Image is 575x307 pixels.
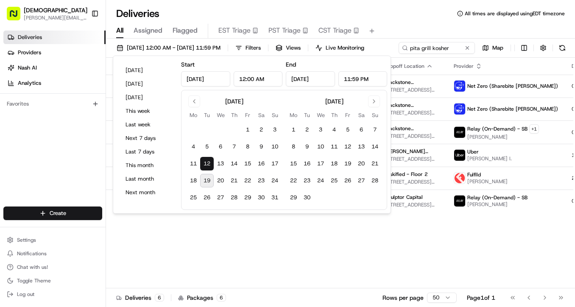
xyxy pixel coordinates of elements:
[287,191,300,204] button: 29
[17,237,36,243] span: Settings
[314,140,327,153] button: 10
[454,103,465,114] img: net_zero_logo.png
[368,140,382,153] button: 14
[227,157,241,170] button: 14
[155,294,164,301] div: 6
[300,174,314,187] button: 23
[3,207,102,220] button: Create
[327,123,341,137] button: 4
[200,174,214,187] button: 19
[254,123,268,137] button: 2
[399,42,475,54] input: Type to search
[327,174,341,187] button: 25
[72,124,78,131] div: 💻
[478,42,507,54] button: Map
[467,106,558,112] span: Net Zero (Sharebite [PERSON_NAME])
[200,140,214,153] button: 5
[385,87,440,93] span: [STREET_ADDRESS][US_STATE]
[84,144,103,150] span: Pylon
[22,55,140,64] input: Clear
[465,10,565,17] span: All times are displayed using EDT timezone
[287,123,300,137] button: 1
[268,191,282,204] button: 31
[178,293,226,302] div: Packages
[18,64,37,72] span: Nash AI
[467,126,528,132] span: Relay (On-Demand) - SB
[467,148,479,155] span: Uber
[467,171,481,178] span: Fulflld
[218,25,251,36] span: EST Triage
[3,261,102,273] button: Chat with us!
[3,234,102,246] button: Settings
[187,157,200,170] button: 11
[385,148,440,155] span: [PERSON_NAME] [PERSON_NAME]
[326,44,364,52] span: Live Monitoring
[254,191,268,204] button: 30
[327,157,341,170] button: 18
[18,33,42,41] span: Deliveries
[529,124,539,134] button: +1
[385,171,428,178] span: Riskified - Floor 2
[341,111,354,120] th: Friday
[241,111,254,120] th: Friday
[29,89,107,96] div: We're available if you need us!
[8,8,25,25] img: Nash
[227,140,241,153] button: 7
[300,191,314,204] button: 30
[300,111,314,120] th: Tuesday
[200,111,214,120] th: Tuesday
[17,264,48,271] span: Chat with us!
[454,127,465,138] img: relay_logo_black.png
[116,7,159,20] h1: Deliveries
[50,209,66,217] span: Create
[268,174,282,187] button: 24
[368,157,382,170] button: 21
[24,6,87,14] span: [DEMOGRAPHIC_DATA]
[227,191,241,204] button: 28
[300,140,314,153] button: 9
[268,123,282,137] button: 3
[454,150,465,161] img: uber-new-logo.jpeg
[341,123,354,137] button: 5
[18,49,41,56] span: Providers
[385,79,440,86] span: Blackstone ([GEOGRAPHIC_DATA]) - Floor 15
[200,191,214,204] button: 26
[467,194,528,201] span: Relay (On-Demand) - SB
[327,111,341,120] th: Thursday
[113,42,224,54] button: [DATE] 12:00 AM - [DATE] 11:59 PM
[338,71,388,87] input: Time
[187,140,200,153] button: 4
[24,14,87,21] button: [PERSON_NAME][EMAIL_ADDRESS][DOMAIN_NAME]
[3,76,106,90] a: Analytics
[341,157,354,170] button: 19
[8,124,15,131] div: 📗
[385,194,423,201] span: Sculptor Capital
[3,275,102,287] button: Toggle Theme
[241,140,254,153] button: 8
[122,132,173,144] button: Next 7 days
[241,191,254,204] button: 29
[268,25,301,36] span: PST Triage
[68,120,140,135] a: 💻API Documentation
[467,83,558,89] span: Net Zero (Sharebite [PERSON_NAME])
[225,97,243,106] div: [DATE]
[454,63,474,70] span: Provider
[254,111,268,120] th: Saturday
[467,134,539,140] span: [PERSON_NAME]
[241,123,254,137] button: 1
[287,157,300,170] button: 15
[122,173,173,185] button: Last month
[268,157,282,170] button: 17
[181,71,230,87] input: Date
[314,174,327,187] button: 24
[467,201,528,208] span: [PERSON_NAME]
[246,44,261,52] span: Filters
[234,71,283,87] input: Time
[454,195,465,207] img: relay_logo_black.png
[254,157,268,170] button: 16
[492,44,503,52] span: Map
[382,293,424,302] p: Rows per page
[467,155,512,162] span: [PERSON_NAME] I.
[187,191,200,204] button: 25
